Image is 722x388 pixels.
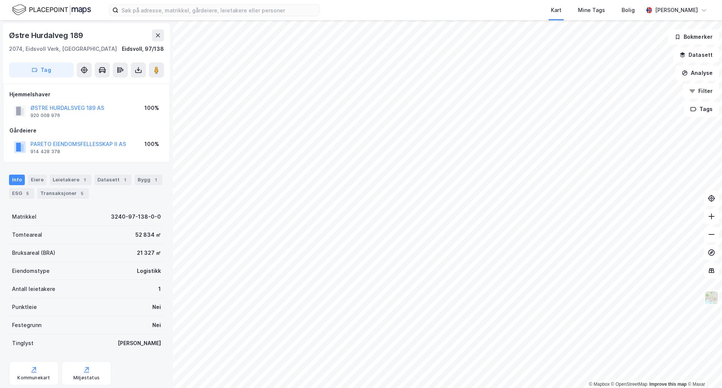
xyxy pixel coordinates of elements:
div: Nei [152,321,161,330]
button: Analyse [675,65,719,81]
div: 2074, Eidsvoll Verk, [GEOGRAPHIC_DATA] [9,44,117,53]
div: Mine Tags [578,6,605,15]
input: Søk på adresse, matrikkel, gårdeiere, leietakere eller personer [118,5,319,16]
div: ESG [9,188,34,199]
div: Eidsvoll, 97/138 [122,44,164,53]
a: Mapbox [589,382,610,387]
button: Datasett [673,47,719,62]
div: Leietakere [50,175,91,185]
div: 5 [24,190,31,197]
div: Transaksjoner [37,188,89,199]
button: Bokmerker [668,29,719,44]
div: Hjemmelshaver [9,90,164,99]
div: Gårdeiere [9,126,164,135]
div: 1 [121,176,129,184]
div: 920 008 976 [30,113,60,119]
div: Eiendomstype [12,266,50,275]
div: Festegrunn [12,321,41,330]
div: 1 [152,176,159,184]
img: logo.f888ab2527a4732fd821a326f86c7f29.svg [12,3,91,17]
a: Improve this map [649,382,687,387]
div: Logistikk [137,266,161,275]
div: Nei [152,303,161,312]
div: Eiere [28,175,47,185]
div: Østre Hurdalveg 189 [9,29,85,41]
div: Bolig [622,6,635,15]
div: Kommunekart [17,375,50,381]
img: Z [704,291,719,305]
div: 5 [78,190,86,197]
div: 100% [144,103,159,113]
div: Datasett [94,175,132,185]
div: [PERSON_NAME] [655,6,698,15]
div: Tomteareal [12,230,42,239]
a: OpenStreetMap [611,382,648,387]
div: Bygg [135,175,162,185]
div: Bruksareal (BRA) [12,248,55,257]
div: Kart [551,6,561,15]
div: 100% [144,140,159,149]
div: 52 834 ㎡ [135,230,161,239]
div: [PERSON_NAME] [118,339,161,348]
iframe: Chat Widget [684,352,722,388]
div: Tinglyst [12,339,33,348]
div: 1 [158,285,161,294]
div: Kontrollprogram for chat [684,352,722,388]
div: 3240-97-138-0-0 [111,212,161,221]
div: 1 [81,176,88,184]
div: Info [9,175,25,185]
div: 914 428 378 [30,149,60,155]
div: Punktleie [12,303,37,312]
div: Miljøstatus [73,375,100,381]
div: Matrikkel [12,212,36,221]
button: Tag [9,62,74,78]
button: Filter [683,84,719,99]
div: 21 327 ㎡ [137,248,161,257]
button: Tags [684,102,719,117]
div: Antall leietakere [12,285,55,294]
